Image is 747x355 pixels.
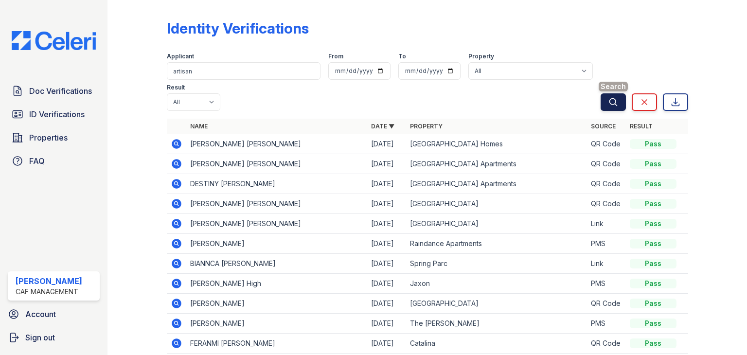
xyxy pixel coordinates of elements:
[587,294,626,314] td: QR Code
[367,234,406,254] td: [DATE]
[630,259,676,268] div: Pass
[587,174,626,194] td: QR Code
[406,194,587,214] td: [GEOGRAPHIC_DATA]
[186,154,367,174] td: [PERSON_NAME] [PERSON_NAME]
[367,134,406,154] td: [DATE]
[4,328,104,347] a: Sign out
[167,53,194,60] label: Applicant
[630,199,676,209] div: Pass
[630,239,676,248] div: Pass
[186,254,367,274] td: BIANNCA [PERSON_NAME]
[406,154,587,174] td: [GEOGRAPHIC_DATA] Apartments
[587,214,626,234] td: Link
[406,234,587,254] td: Raindance Apartments
[587,194,626,214] td: QR Code
[630,159,676,169] div: Pass
[601,93,626,111] button: Search
[29,155,45,167] span: FAQ
[630,219,676,229] div: Pass
[591,123,616,130] a: Source
[167,19,309,37] div: Identity Verifications
[29,132,68,143] span: Properties
[367,294,406,314] td: [DATE]
[406,134,587,154] td: [GEOGRAPHIC_DATA] Homes
[371,123,394,130] a: Date ▼
[8,151,100,171] a: FAQ
[186,194,367,214] td: [PERSON_NAME] [PERSON_NAME]
[406,314,587,334] td: The [PERSON_NAME]
[186,174,367,194] td: DESTINY [PERSON_NAME]
[167,62,320,80] input: Search by name or phone number
[406,174,587,194] td: [GEOGRAPHIC_DATA] Apartments
[587,134,626,154] td: QR Code
[367,314,406,334] td: [DATE]
[398,53,406,60] label: To
[328,53,343,60] label: From
[630,299,676,308] div: Pass
[406,274,587,294] td: Jaxon
[410,123,443,130] a: Property
[630,319,676,328] div: Pass
[587,314,626,334] td: PMS
[186,214,367,234] td: [PERSON_NAME] [PERSON_NAME]
[587,254,626,274] td: Link
[367,174,406,194] td: [DATE]
[4,304,104,324] a: Account
[8,105,100,124] a: ID Verifications
[599,82,628,91] span: Search
[8,81,100,101] a: Doc Verifications
[186,274,367,294] td: [PERSON_NAME] High
[630,338,676,348] div: Pass
[367,154,406,174] td: [DATE]
[8,128,100,147] a: Properties
[16,287,82,297] div: CAF Management
[587,234,626,254] td: PMS
[406,294,587,314] td: [GEOGRAPHIC_DATA]
[587,154,626,174] td: QR Code
[630,279,676,288] div: Pass
[186,134,367,154] td: [PERSON_NAME] [PERSON_NAME]
[406,214,587,234] td: [GEOGRAPHIC_DATA]
[367,334,406,354] td: [DATE]
[630,139,676,149] div: Pass
[406,334,587,354] td: Catalina
[29,108,85,120] span: ID Verifications
[367,214,406,234] td: [DATE]
[16,275,82,287] div: [PERSON_NAME]
[468,53,494,60] label: Property
[4,31,104,50] img: CE_Logo_Blue-a8612792a0a2168367f1c8372b55b34899dd931a85d93a1a3d3e32e68fde9ad4.png
[367,254,406,274] td: [DATE]
[25,308,56,320] span: Account
[367,194,406,214] td: [DATE]
[29,85,92,97] span: Doc Verifications
[186,314,367,334] td: [PERSON_NAME]
[367,274,406,294] td: [DATE]
[630,123,653,130] a: Result
[167,84,185,91] label: Result
[406,254,587,274] td: Spring Parc
[186,234,367,254] td: [PERSON_NAME]
[587,334,626,354] td: QR Code
[587,274,626,294] td: PMS
[25,332,55,343] span: Sign out
[186,294,367,314] td: [PERSON_NAME]
[186,334,367,354] td: FERANMI [PERSON_NAME]
[190,123,208,130] a: Name
[630,179,676,189] div: Pass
